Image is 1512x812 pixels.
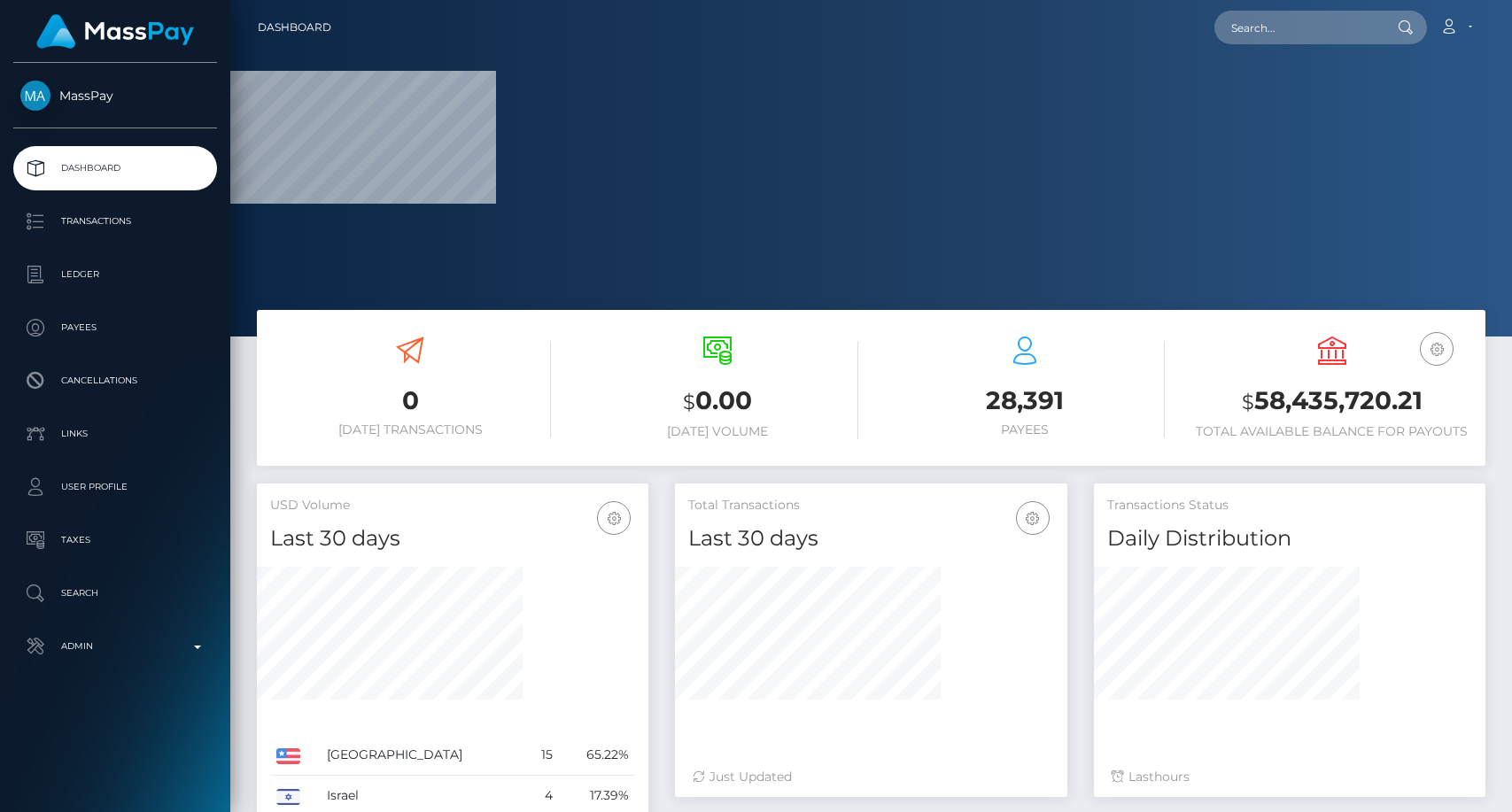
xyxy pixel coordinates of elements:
[13,199,217,244] a: Transactions
[13,88,217,104] span: MassPay
[1191,383,1472,420] h3: 58,435,720.21
[683,390,695,414] small: $
[1112,768,1468,786] div: Last hours
[276,748,300,764] img: US.png
[13,252,217,297] a: Ledger
[20,474,210,500] p: User Profile
[270,383,551,418] h3: 0
[526,735,559,776] td: 15
[20,421,210,447] p: Links
[270,422,551,437] h6: [DATE] Transactions
[13,305,217,350] a: Payees
[559,735,635,776] td: 65.22%
[258,9,331,46] a: Dashboard
[578,424,858,439] h6: [DATE] Volume
[1242,390,1254,414] small: $
[270,523,635,554] h4: Last 30 days
[321,735,526,776] td: [GEOGRAPHIC_DATA]
[20,580,210,607] p: Search
[276,789,300,805] img: IL.png
[20,527,210,553] p: Taxes
[1214,11,1381,44] input: Search...
[688,523,1053,554] h4: Last 30 days
[885,383,1166,418] h3: 28,391
[1107,523,1472,554] h4: Daily Distribution
[693,768,1049,786] div: Just Updated
[20,81,50,111] img: MassPay
[36,14,194,49] img: MassPay Logo
[20,261,210,288] p: Ledger
[270,497,635,514] h5: USD Volume
[20,208,210,235] p: Transactions
[20,314,210,341] p: Payees
[885,422,1166,437] h6: Payees
[20,367,210,394] p: Cancellations
[578,383,858,420] h3: 0.00
[1191,424,1472,439] h6: Total Available Balance for Payouts
[20,633,210,660] p: Admin
[20,155,210,182] p: Dashboard
[13,146,217,190] a: Dashboard
[13,465,217,509] a: User Profile
[13,359,217,403] a: Cancellations
[1107,497,1472,514] h5: Transactions Status
[13,518,217,562] a: Taxes
[13,412,217,456] a: Links
[688,497,1053,514] h5: Total Transactions
[13,624,217,669] a: Admin
[13,571,217,615] a: Search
